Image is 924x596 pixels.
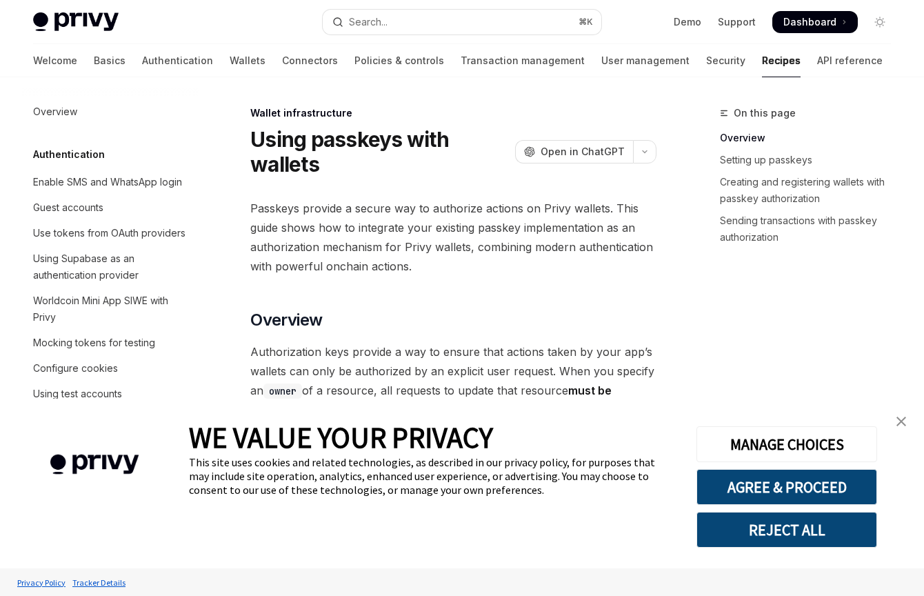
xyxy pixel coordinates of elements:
a: Support [718,15,756,29]
span: Open in ChatGPT [541,145,625,159]
a: Basics [94,44,125,77]
a: Enable SMS and WhatsApp login [22,170,199,195]
span: ⌘ K [579,17,593,28]
a: Authentication [142,44,213,77]
div: Worldcoin Mini App SIWE with Privy [33,292,190,326]
div: Wallet infrastructure [250,106,656,120]
div: Search... [349,14,388,30]
a: Mocking tokens for testing [22,330,199,355]
a: Setting up passkeys [720,149,902,171]
a: Security [706,44,745,77]
img: close banner [896,417,906,426]
a: Dashboard [772,11,858,33]
a: User management [601,44,690,77]
a: Tracker Details [69,570,129,595]
a: Creating and registering wallets with passkey authorization [720,171,902,210]
a: Sending transactions with passkey authorization [720,210,902,248]
code: owner [263,384,302,399]
div: Guest accounts [33,199,103,216]
button: REJECT ALL [696,512,877,548]
div: Using Supabase as an authentication provider [33,250,190,284]
a: Demo [674,15,701,29]
h5: Authentication [33,146,105,163]
a: Privacy Policy [14,570,69,595]
a: Use tokens from OAuth providers [22,221,199,246]
button: Open in ChatGPT [515,140,633,163]
a: Overview [720,127,902,149]
a: Wallets [230,44,265,77]
span: Dashboard [783,15,836,29]
button: AGREE & PROCEED [696,469,877,505]
span: WE VALUE YOUR PRIVACY [189,419,493,455]
a: Transaction management [461,44,585,77]
a: API reference [817,44,883,77]
div: This site uses cookies and related technologies, as described in our privacy policy, for purposes... [189,455,676,497]
a: Using Supabase as an authentication provider [22,246,199,288]
span: On this page [734,105,796,121]
h1: Using passkeys with wallets [250,127,510,177]
a: Connectors [282,44,338,77]
a: Configure cookies [22,356,199,381]
div: Use tokens from OAuth providers [33,225,185,241]
button: Open search [323,10,601,34]
div: Configure cookies [33,360,118,377]
button: Toggle dark mode [869,11,891,33]
div: Overview [33,103,77,120]
a: Worldcoin Mini App SIWE with Privy [22,288,199,330]
a: Welcome [33,44,77,77]
a: Overview [22,99,199,124]
span: Passkeys provide a secure way to authorize actions on Privy wallets. This guide shows how to inte... [250,199,656,276]
a: Guest accounts [22,195,199,220]
div: Using test accounts [33,386,122,402]
a: Using test accounts [22,381,199,406]
button: MANAGE CHOICES [696,426,877,462]
a: Recipes [762,44,801,77]
img: light logo [33,12,119,32]
span: Overview [250,309,322,331]
div: Enable SMS and WhatsApp login [33,174,182,190]
a: close banner [887,408,915,435]
a: Policies & controls [354,44,444,77]
img: company logo [21,435,168,495]
div: Mocking tokens for testing [33,335,155,351]
span: Authorization keys provide a way to ensure that actions taken by your app’s wallets can only be a... [250,342,656,458]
